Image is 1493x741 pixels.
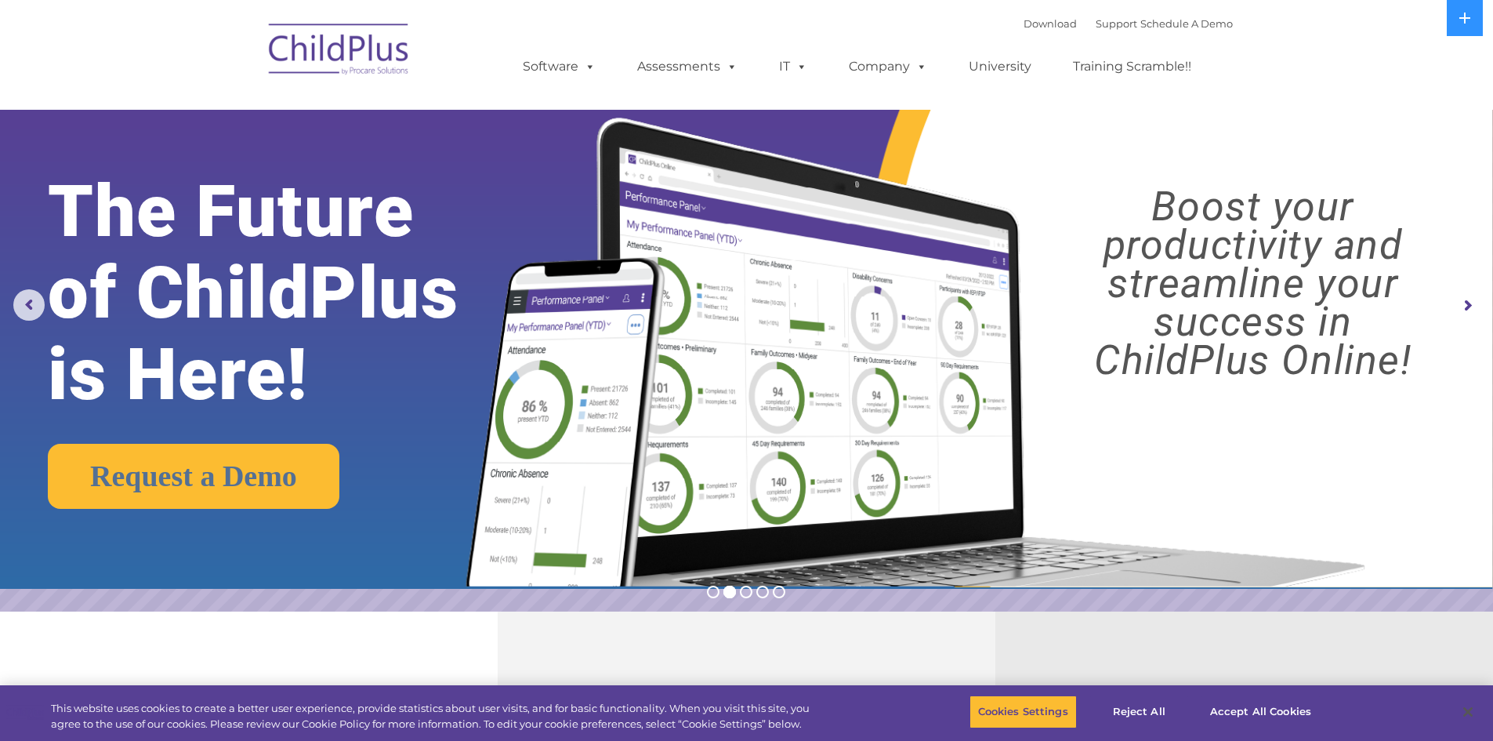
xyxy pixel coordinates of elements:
rs-layer: The Future of ChildPlus is Here! [48,171,524,416]
font: | [1024,17,1233,30]
a: Support [1096,17,1137,30]
button: Close [1451,695,1485,729]
a: IT [763,51,823,82]
button: Accept All Cookies [1201,696,1320,728]
span: Last name [218,104,266,115]
a: Software [507,51,611,82]
img: ChildPlus by Procare Solutions [261,13,418,91]
span: Phone number [218,168,284,180]
a: University [953,51,1047,82]
button: Cookies Settings [969,696,1077,728]
a: Request a Demo [48,444,339,509]
a: Assessments [621,51,753,82]
rs-layer: Boost your productivity and streamline your success in ChildPlus Online! [1031,187,1474,380]
button: Reject All [1090,696,1188,728]
a: Schedule A Demo [1140,17,1233,30]
div: This website uses cookies to create a better user experience, provide statistics about user visit... [51,701,821,732]
a: Company [833,51,943,82]
a: Download [1024,17,1077,30]
a: Training Scramble!! [1057,51,1207,82]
